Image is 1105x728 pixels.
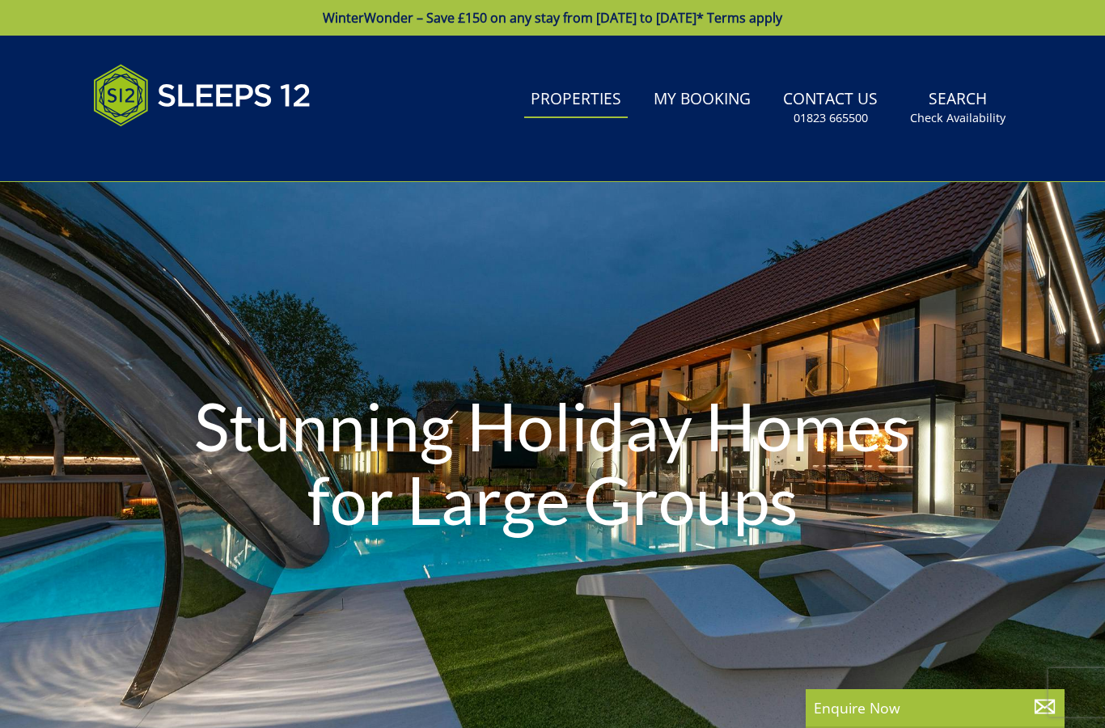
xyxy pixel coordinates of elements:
[910,110,1006,126] small: Check Availability
[166,357,939,567] h1: Stunning Holiday Homes for Large Groups
[777,82,884,134] a: Contact Us01823 665500
[524,82,628,118] a: Properties
[794,110,868,126] small: 01823 665500
[85,146,255,159] iframe: Customer reviews powered by Trustpilot
[814,697,1056,718] p: Enquire Now
[904,82,1012,134] a: SearchCheck Availability
[647,82,757,118] a: My Booking
[93,55,311,136] img: Sleeps 12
